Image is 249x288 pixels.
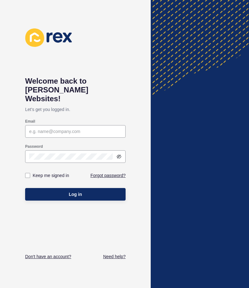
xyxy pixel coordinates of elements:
[25,77,126,103] h1: Welcome back to [PERSON_NAME] Websites!
[33,172,69,179] label: Keep me signed in
[25,188,126,201] button: Log in
[25,144,43,149] label: Password
[25,119,35,124] label: Email
[25,253,71,260] a: Don't have an account?
[25,103,126,116] p: Let's get you logged in.
[29,128,122,135] input: e.g. name@company.com
[103,253,126,260] a: Need help?
[69,191,82,197] span: Log in
[90,172,126,179] a: Forgot password?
